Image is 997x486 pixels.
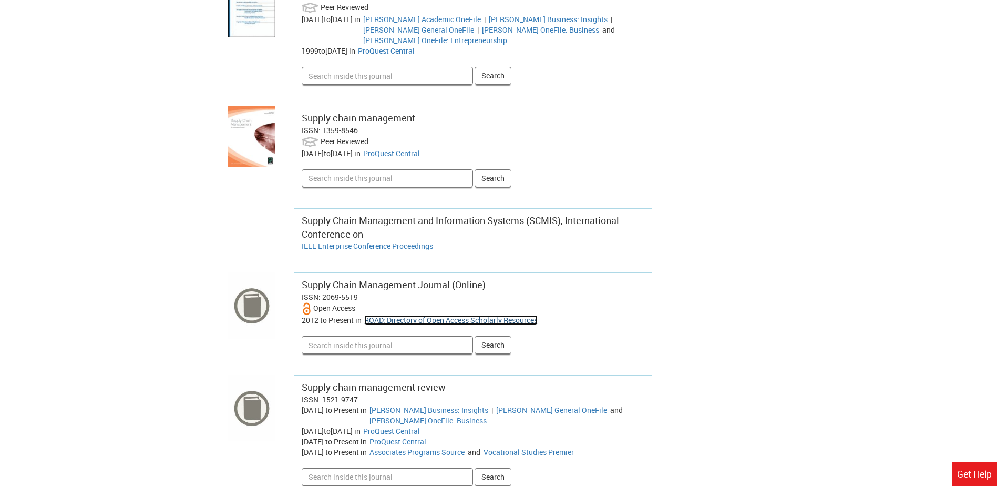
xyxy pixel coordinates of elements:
[321,2,368,12] span: Peer Reviewed
[302,468,473,486] input: Search inside this journal
[324,14,331,24] span: to
[609,14,614,24] span: |
[325,447,359,457] span: to Present
[302,437,369,447] div: [DATE]
[302,67,473,85] input: Search inside this journal
[354,426,361,436] span: in
[358,46,415,56] a: Go to ProQuest Central
[361,447,367,457] span: in
[364,315,538,325] a: Go to ROAD: Directory of Open Access Scholarly Resources
[302,315,364,326] div: 2012
[363,25,474,35] a: Go to Gale General OneFile
[952,462,997,486] a: Get Help
[302,148,363,159] div: [DATE] [DATE]
[302,394,645,405] div: ISSN: 1521-9747
[484,447,574,457] a: Go to Vocational Studies Premier
[324,426,331,436] span: to
[302,14,363,46] div: [DATE] [DATE]
[496,405,607,415] a: Go to Gale General OneFile
[325,405,359,415] span: to Present
[354,148,361,158] span: in
[482,14,487,24] span: |
[302,2,319,14] img: Peer Reviewed:
[369,405,488,415] a: Go to Gale Business: Insights
[355,315,362,325] span: in
[369,416,487,426] a: Go to Gale OneFile: Business
[318,46,325,56] span: to
[475,468,511,486] button: Search
[302,112,645,125] div: Supply chain management
[302,241,433,251] a: Go to IEEE Enterprise Conference Proceedings
[302,169,473,187] input: Search inside this journal
[476,25,480,35] span: |
[302,46,358,56] div: 1999 [DATE]
[228,272,275,339] img: cover image for: Supply Chain Management Journal (Online)
[302,292,645,302] div: ISSN: 2069-5519
[489,14,608,24] a: Go to Gale Business: Insights
[302,426,363,437] div: [DATE] [DATE]
[228,375,275,441] img: cover image for: Supply chain management review
[466,447,482,457] span: and
[302,447,369,458] div: [DATE]
[320,315,354,325] span: to Present
[321,136,368,146] span: Peer Reviewed
[369,437,426,447] a: Go to ProQuest Central
[609,405,624,415] span: and
[302,302,312,315] img: Open Access:
[361,437,367,447] span: in
[490,405,495,415] span: |
[313,303,355,313] span: Open Access
[363,35,507,45] a: Go to Gale OneFile: Entrepreneurship
[361,405,367,415] span: in
[302,381,645,394] div: Supply chain management review
[302,136,319,148] img: Peer Reviewed:
[302,336,473,354] input: Search inside this journal
[475,169,511,187] button: Search
[228,106,275,167] img: cover image for: Supply chain management
[302,125,645,136] div: ISSN: 1359-8546
[363,14,481,24] a: Go to Gale Academic OneFile
[349,46,355,56] span: in
[601,25,616,35] span: and
[369,447,465,457] a: Go to Associates Programs Source
[302,214,645,241] div: Supply Chain Management and Information Systems (SCMIS), International Conference on
[482,25,599,35] a: Go to Gale OneFile: Business
[363,148,420,158] a: Go to ProQuest Central
[302,278,645,292] div: Supply Chain Management Journal (Online)
[354,14,361,24] span: in
[475,67,511,85] button: Search
[363,426,420,436] a: Go to ProQuest Central
[475,336,511,354] button: Search
[324,148,331,158] span: to
[302,405,369,426] div: [DATE]
[325,437,359,447] span: to Present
